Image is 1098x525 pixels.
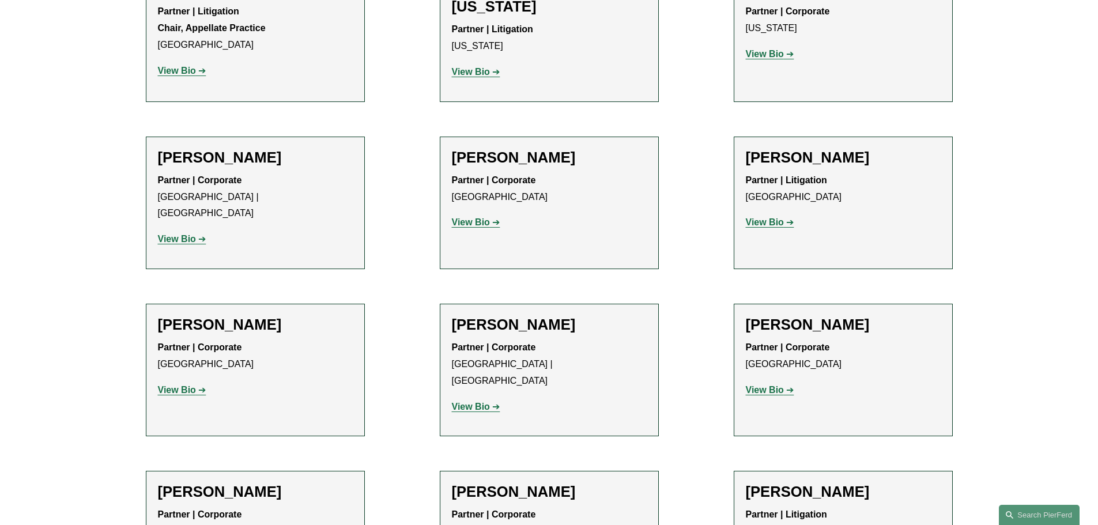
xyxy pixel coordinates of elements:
[746,339,941,373] p: [GEOGRAPHIC_DATA]
[746,3,941,37] p: [US_STATE]
[158,6,266,33] strong: Partner | Litigation Chair, Appellate Practice
[746,385,784,395] strong: View Bio
[452,483,647,501] h2: [PERSON_NAME]
[452,509,536,519] strong: Partner | Corporate
[999,505,1080,525] a: Search this site
[746,509,827,519] strong: Partner | Litigation
[746,149,941,167] h2: [PERSON_NAME]
[158,385,206,395] a: View Bio
[158,316,353,334] h2: [PERSON_NAME]
[452,316,647,334] h2: [PERSON_NAME]
[746,483,941,501] h2: [PERSON_NAME]
[746,217,794,227] a: View Bio
[746,6,830,16] strong: Partner | Corporate
[746,342,830,352] strong: Partner | Corporate
[158,234,206,244] a: View Bio
[158,66,206,75] a: View Bio
[452,342,536,352] strong: Partner | Corporate
[158,509,242,519] strong: Partner | Corporate
[452,402,500,411] a: View Bio
[158,66,196,75] strong: View Bio
[452,402,490,411] strong: View Bio
[452,67,500,77] a: View Bio
[452,67,490,77] strong: View Bio
[158,3,353,53] p: [GEOGRAPHIC_DATA]
[452,149,647,167] h2: [PERSON_NAME]
[452,217,490,227] strong: View Bio
[452,217,500,227] a: View Bio
[158,385,196,395] strong: View Bio
[158,339,353,373] p: [GEOGRAPHIC_DATA]
[158,172,353,222] p: [GEOGRAPHIC_DATA] | [GEOGRAPHIC_DATA]
[746,172,941,206] p: [GEOGRAPHIC_DATA]
[452,339,647,389] p: [GEOGRAPHIC_DATA] | [GEOGRAPHIC_DATA]
[158,342,242,352] strong: Partner | Corporate
[746,217,784,227] strong: View Bio
[158,149,353,167] h2: [PERSON_NAME]
[158,483,353,501] h2: [PERSON_NAME]
[452,21,647,55] p: [US_STATE]
[452,175,536,185] strong: Partner | Corporate
[746,316,941,334] h2: [PERSON_NAME]
[452,172,647,206] p: [GEOGRAPHIC_DATA]
[746,385,794,395] a: View Bio
[746,49,784,59] strong: View Bio
[158,175,242,185] strong: Partner | Corporate
[452,24,533,34] strong: Partner | Litigation
[746,175,827,185] strong: Partner | Litigation
[746,49,794,59] a: View Bio
[158,234,196,244] strong: View Bio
